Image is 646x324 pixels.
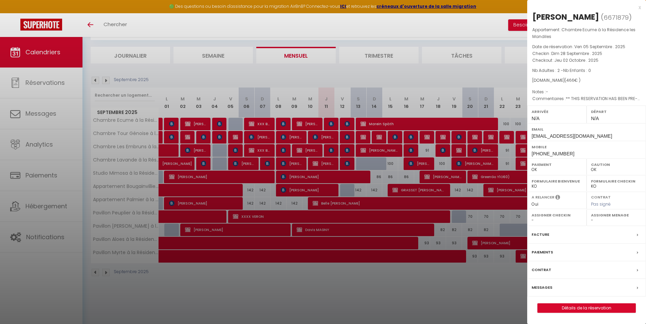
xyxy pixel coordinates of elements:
[601,13,632,22] span: ( )
[532,144,642,150] label: Mobile
[532,12,599,22] div: [PERSON_NAME]
[532,89,641,95] p: Notes :
[532,43,641,50] p: Date de réservation :
[532,266,551,273] label: Contrat
[532,212,582,218] label: Assigner Checkin
[5,3,26,23] button: Ouvrir le widget de chat LiveChat
[532,68,591,73] span: Nb Adultes : 2 -
[554,57,598,63] span: Jeu 02 Octobre . 2025
[532,77,641,84] div: [DOMAIN_NAME]
[563,68,591,73] span: Nb Enfants : 0
[574,44,625,50] span: Ven 05 Septembre . 2025
[538,304,635,312] a: Détails de la réservation
[591,108,642,115] label: Départ
[591,161,642,168] label: Caution
[566,77,574,83] span: 466
[551,51,602,56] span: Dim 28 Septembre . 2025
[532,108,582,115] label: Arrivée
[532,284,552,291] label: Messages
[546,89,548,95] span: -
[555,194,560,202] i: Sélectionner OUI si vous souhaiter envoyer les séquences de messages post-checkout
[565,77,580,83] span: ( € )
[532,26,641,40] p: Appartement :
[617,293,641,319] iframe: Chat
[532,116,539,121] span: N/A
[532,133,612,139] span: [EMAIL_ADDRESS][DOMAIN_NAME]
[591,194,611,199] label: Contrat
[532,161,582,168] label: Paiement
[591,201,611,207] span: Pas signé
[527,3,641,12] div: x
[532,27,635,39] span: Chambre Ecume à la Résidence les Mandiles
[532,249,553,256] label: Paiements
[532,95,641,102] p: Commentaires :
[532,151,574,156] span: [PHONE_NUMBER]
[591,178,642,185] label: Formulaire Checkin
[532,194,554,200] label: A relancer
[591,116,599,121] span: N/A
[532,50,641,57] p: Checkin :
[591,212,642,218] label: Assigner Menage
[532,178,582,185] label: Formulaire Bienvenue
[532,126,642,133] label: Email
[532,231,549,238] label: Facture
[532,57,641,64] p: Checkout :
[604,13,629,22] span: 6671879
